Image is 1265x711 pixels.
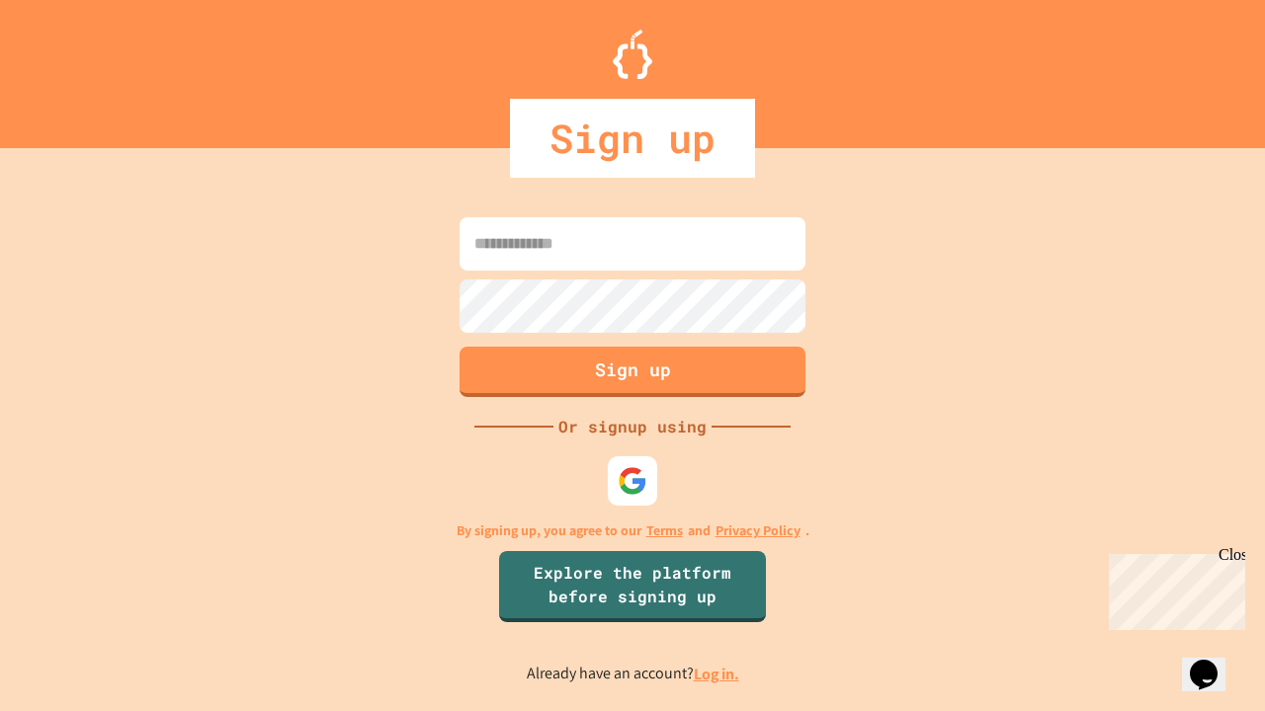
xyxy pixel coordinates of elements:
[646,520,683,541] a: Terms
[716,520,801,541] a: Privacy Policy
[460,347,805,397] button: Sign up
[613,30,652,79] img: Logo.svg
[527,662,739,686] p: Already have an account?
[553,415,712,438] div: Or signup using
[510,99,755,178] div: Sign up
[1101,546,1245,630] iframe: chat widget
[618,466,647,496] img: google-icon.svg
[694,664,739,684] a: Log in.
[499,551,766,622] a: Explore the platform before signing up
[457,520,809,541] p: By signing up, you agree to our and .
[8,8,136,125] div: Chat with us now!Close
[1182,632,1245,691] iframe: chat widget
